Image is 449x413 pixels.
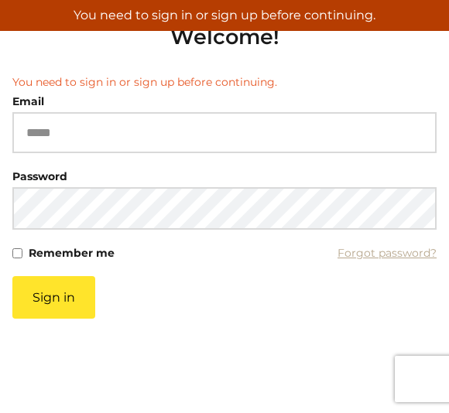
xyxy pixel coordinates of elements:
[12,276,95,319] button: Sign in
[12,166,67,187] label: Password
[12,90,44,112] label: Email
[6,6,443,25] p: You need to sign in or sign up before continuing.
[12,74,437,90] li: You need to sign in or sign up before continuing.
[338,242,437,264] a: Forgot password?
[29,242,115,264] label: Remember me
[12,25,437,49] h2: Welcome!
